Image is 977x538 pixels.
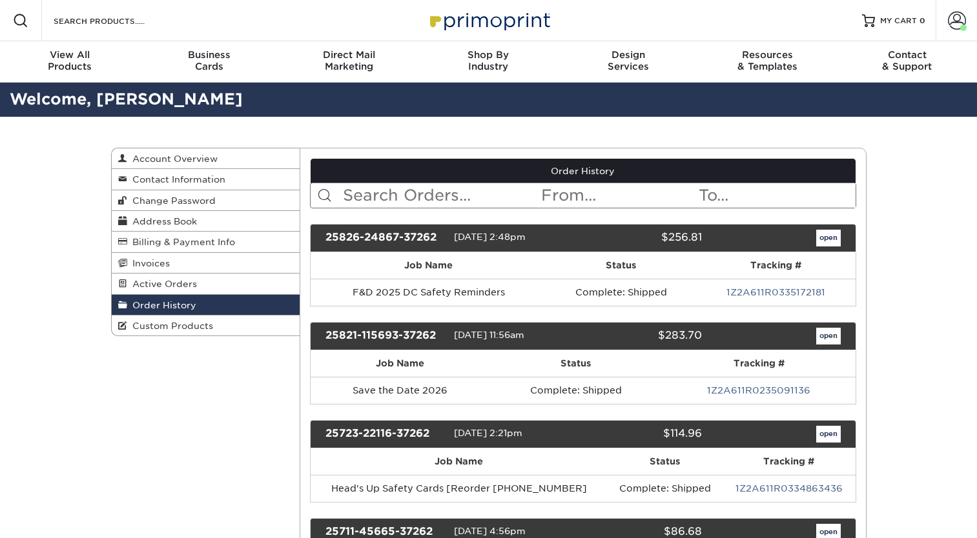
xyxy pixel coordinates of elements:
a: open [816,426,841,443]
div: 25723-22116-37262 [316,426,454,443]
input: SEARCH PRODUCTS..... [52,13,178,28]
a: Order History [311,159,856,183]
th: Tracking # [723,448,855,475]
input: Search Orders... [342,183,540,208]
span: Active Orders [127,279,197,289]
div: $114.96 [573,426,712,443]
td: Head's Up Safety Cards [Reorder [PHONE_NUMBER] [311,475,607,502]
span: [DATE] 4:56pm [454,526,526,536]
a: 1Z2A611R0335172181 [726,287,825,297]
span: [DATE] 2:48pm [454,232,526,242]
a: Address Book [112,211,300,232]
div: 25821-115693-37262 [316,328,454,344]
td: Complete: Shipped [546,279,695,306]
a: Order History [112,295,300,315]
span: Design [559,49,698,61]
th: Job Name [311,350,489,377]
span: Address Book [127,216,197,226]
span: [DATE] 2:21pm [454,428,522,438]
a: open [816,230,841,246]
a: Resources& Templates [698,41,838,83]
div: Industry [418,49,558,72]
span: Contact [838,49,977,61]
a: Direct MailMarketing [279,41,418,83]
th: Job Name [311,448,607,475]
div: & Templates [698,49,838,72]
a: Shop ByIndustry [418,41,558,83]
td: Complete: Shipped [489,377,663,404]
span: [DATE] 11:56am [454,330,524,340]
a: Active Orders [112,274,300,294]
th: Status [607,448,723,475]
a: Contact Information [112,169,300,190]
span: Invoices [127,258,170,268]
th: Status [546,252,695,279]
div: Services [559,49,698,72]
th: Tracking # [696,252,856,279]
div: $283.70 [573,328,712,344]
a: open [816,328,841,344]
img: Primoprint [424,6,553,34]
span: Business [139,49,279,61]
span: Account Overview [127,154,218,164]
a: Custom Products [112,315,300,335]
th: Job Name [311,252,546,279]
span: Order History [127,300,196,310]
div: $256.81 [573,230,712,246]
th: Tracking # [663,350,855,377]
span: Change Password [127,195,216,206]
a: 1Z2A611R0334863436 [735,483,843,493]
input: From... [540,183,697,208]
span: MY CART [880,15,917,26]
td: Complete: Shipped [607,475,723,502]
span: Resources [698,49,838,61]
th: Status [489,350,663,377]
a: Invoices [112,253,300,274]
input: To... [697,183,855,208]
a: Account Overview [112,148,300,169]
td: F&D 2025 DC Safety Reminders [311,279,546,306]
a: Contact& Support [838,41,977,83]
a: BusinessCards [139,41,279,83]
span: Billing & Payment Info [127,237,235,247]
a: DesignServices [559,41,698,83]
span: 0 [920,16,925,25]
div: 25826-24867-37262 [316,230,454,246]
div: Marketing [279,49,418,72]
a: Change Password [112,190,300,211]
a: Billing & Payment Info [112,232,300,252]
td: Save the Date 2026 [311,377,489,404]
span: Contact Information [127,174,225,184]
div: Cards [139,49,279,72]
span: Direct Mail [279,49,418,61]
a: 1Z2A611R0235091136 [707,385,810,395]
span: Shop By [418,49,558,61]
span: Custom Products [127,321,213,331]
div: & Support [838,49,977,72]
